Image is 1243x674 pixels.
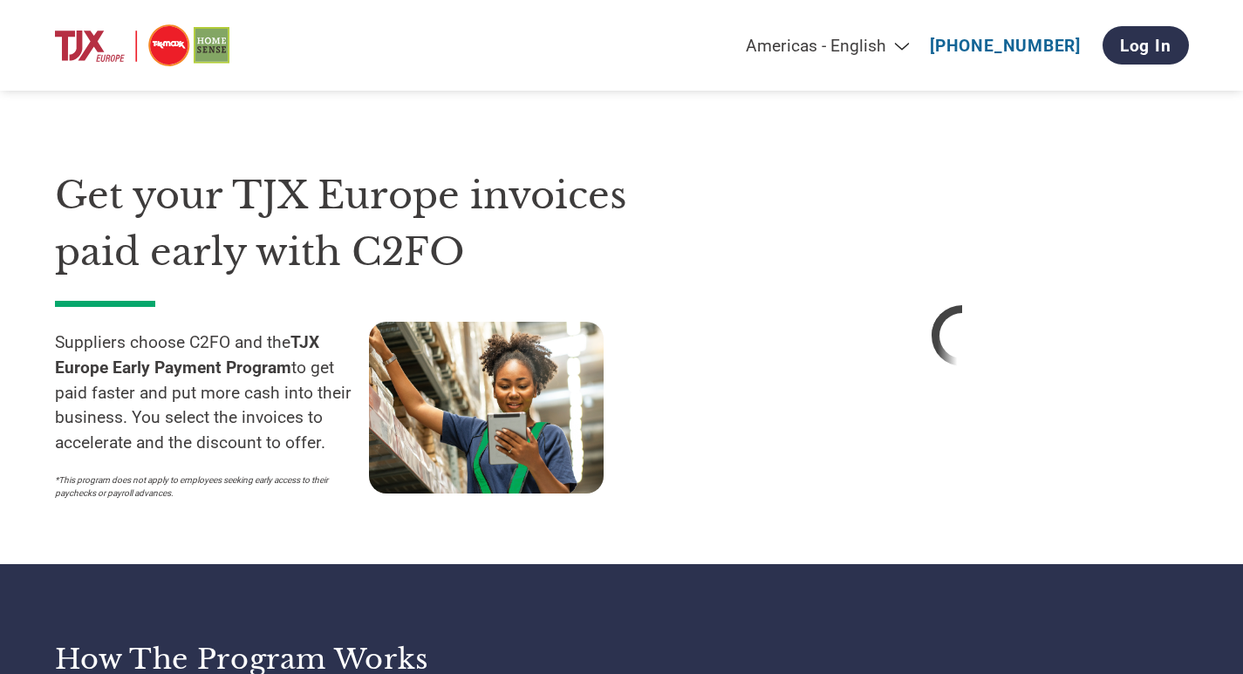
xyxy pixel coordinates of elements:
img: TJX Europe [55,22,229,70]
h1: Get your TJX Europe invoices paid early with C2FO [55,167,683,280]
img: supply chain worker [369,322,604,494]
p: Suppliers choose C2FO and the to get paid faster and put more cash into their business. You selec... [55,330,369,456]
a: Log In [1103,26,1189,65]
strong: TJX Europe Early Payment Program [55,332,319,378]
a: [PHONE_NUMBER] [930,36,1081,56]
p: *This program does not apply to employees seeking early access to their paychecks or payroll adva... [55,473,352,500]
